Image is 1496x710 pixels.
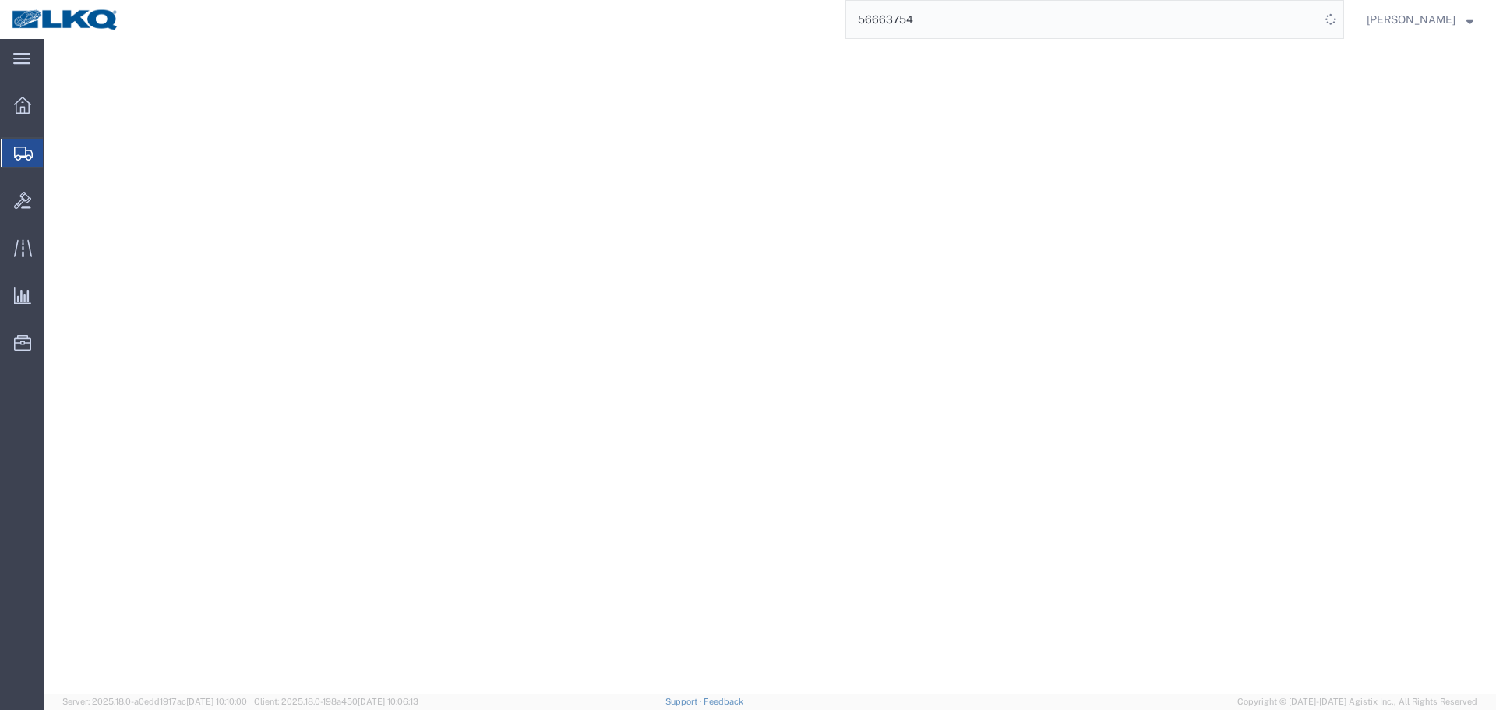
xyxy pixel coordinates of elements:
a: Feedback [704,697,743,706]
a: Support [665,697,704,706]
span: Client: 2025.18.0-198a450 [254,697,418,706]
span: [DATE] 10:06:13 [358,697,418,706]
img: logo [11,8,120,31]
span: Server: 2025.18.0-a0edd1917ac [62,697,247,706]
iframe: FS Legacy Container [44,39,1496,694]
span: Rajasheker Reddy [1367,11,1455,28]
span: Copyright © [DATE]-[DATE] Agistix Inc., All Rights Reserved [1237,695,1477,708]
span: [DATE] 10:10:00 [186,697,247,706]
input: Search for shipment number, reference number [846,1,1320,38]
button: [PERSON_NAME] [1366,10,1474,29]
